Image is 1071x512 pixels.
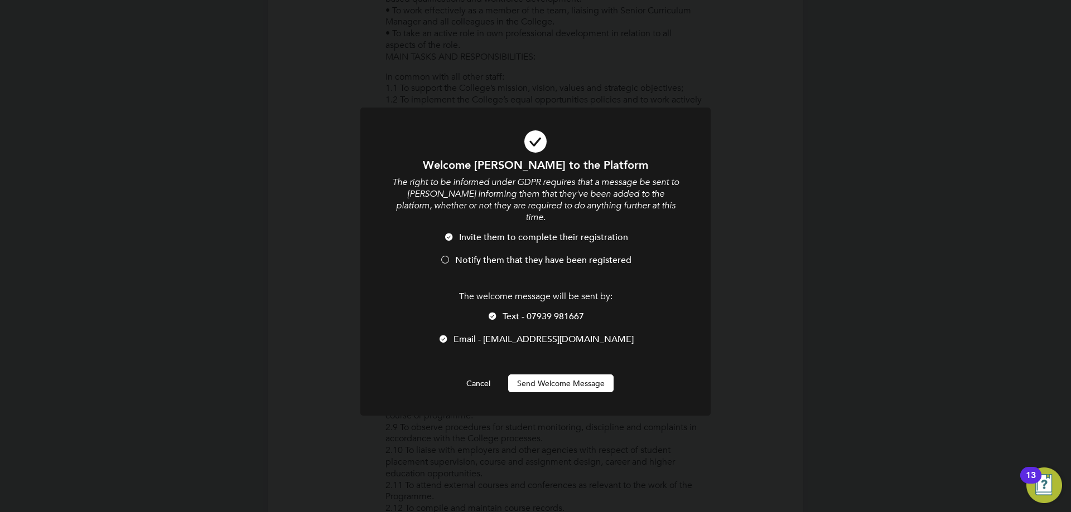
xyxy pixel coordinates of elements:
h1: Welcome [PERSON_NAME] to the Platform [390,158,681,172]
span: Text - 07939 981667 [503,311,584,322]
span: Email - [EMAIL_ADDRESS][DOMAIN_NAME] [454,334,634,345]
span: Invite them to complete their registration [459,232,628,243]
button: Send Welcome Message [508,374,614,392]
button: Cancel [457,374,499,392]
div: 13 [1026,475,1036,490]
span: Notify them that they have been registered [455,255,631,266]
button: Open Resource Center, 13 new notifications [1026,467,1062,503]
i: The right to be informed under GDPR requires that a message be sent to [PERSON_NAME] informing th... [392,177,679,222]
p: The welcome message will be sent by: [390,291,681,303]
